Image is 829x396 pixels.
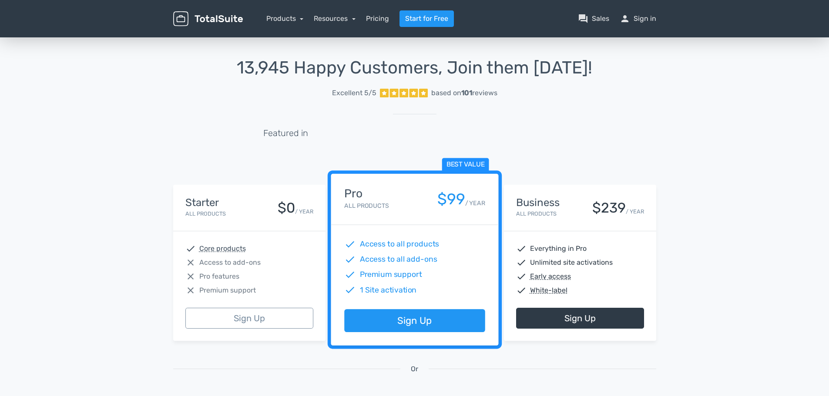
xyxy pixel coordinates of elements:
[359,284,416,296] span: 1 Site activation
[516,285,527,296] span: check
[344,269,356,280] span: check
[185,271,196,282] span: close
[530,257,613,268] span: Unlimited site activations
[530,243,587,254] span: Everything in Pro
[516,197,560,208] h4: Business
[530,271,571,282] abbr: Early access
[626,207,644,216] small: / YEAR
[592,200,626,216] div: $239
[442,158,489,172] span: Best value
[411,364,418,374] span: Or
[530,285,567,296] abbr: White-label
[199,285,256,296] span: Premium support
[359,269,422,280] span: Premium support
[344,202,389,210] small: All Products
[620,13,656,24] a: personSign in
[516,308,644,329] a: Sign Up
[266,14,304,23] a: Products
[366,13,389,24] a: Pricing
[344,187,389,200] h4: Pro
[263,128,308,138] h5: Featured in
[516,243,527,254] span: check
[359,254,437,265] span: Access to all add-ons
[344,239,356,250] span: check
[437,191,465,208] div: $99
[516,210,557,217] small: All Products
[516,271,527,282] span: check
[173,84,656,102] a: Excellent 5/5 based on101reviews
[173,11,243,27] img: TotalSuite for WordPress
[199,243,246,254] abbr: Core products
[578,13,588,24] span: question_answer
[295,207,313,216] small: / YEAR
[620,13,630,24] span: person
[344,284,356,296] span: check
[314,14,356,23] a: Resources
[199,271,239,282] span: Pro features
[185,243,196,254] span: check
[185,197,226,208] h4: Starter
[431,88,497,98] div: based on reviews
[185,210,226,217] small: All Products
[344,254,356,265] span: check
[461,89,472,97] strong: 101
[185,257,196,268] span: close
[359,239,439,250] span: Access to all products
[516,257,527,268] span: check
[185,308,313,329] a: Sign Up
[173,58,656,77] h1: 13,945 Happy Customers, Join them [DATE]!
[332,88,376,98] span: Excellent 5/5
[399,10,454,27] a: Start for Free
[344,309,485,333] a: Sign Up
[278,200,295,216] div: $0
[465,199,485,208] small: / YEAR
[199,257,261,268] span: Access to add-ons
[185,285,196,296] span: close
[578,13,609,24] a: question_answerSales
